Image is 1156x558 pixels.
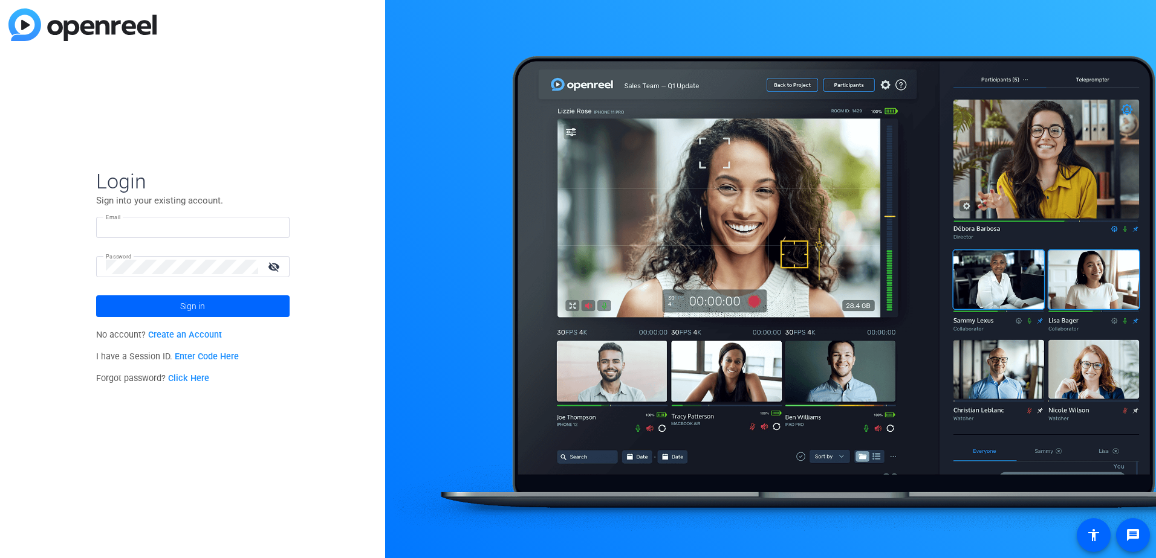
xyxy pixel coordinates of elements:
[106,220,280,235] input: Enter Email Address
[180,291,205,321] span: Sign in
[1126,528,1140,542] mat-icon: message
[106,214,121,220] mat-label: Email
[96,373,210,383] span: Forgot password?
[261,258,290,275] mat-icon: visibility_off
[148,330,222,340] a: Create an Account
[96,194,290,207] p: Sign into your existing account.
[96,330,222,340] span: No account?
[8,8,157,41] img: blue-gradient.svg
[106,253,132,260] mat-label: Password
[1086,528,1101,542] mat-icon: accessibility
[96,295,290,317] button: Sign in
[96,168,290,194] span: Login
[175,351,239,362] a: Enter Code Here
[96,351,239,362] span: I have a Session ID.
[168,373,209,383] a: Click Here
